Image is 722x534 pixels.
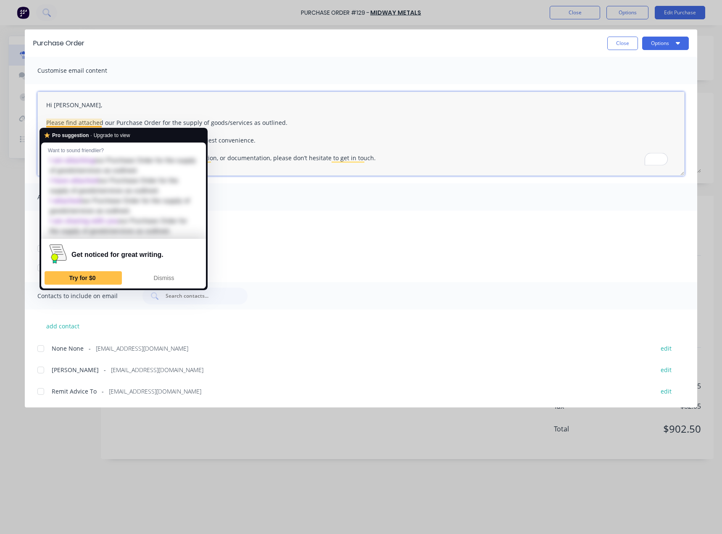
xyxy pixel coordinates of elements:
span: [EMAIL_ADDRESS][DOMAIN_NAME] [111,365,203,374]
span: [EMAIL_ADDRESS][DOMAIN_NAME] [109,387,201,396]
button: edit [656,386,677,397]
button: edit [656,342,677,354]
textarea: To enrich screen reader interactions, please activate Accessibility in Grammarly extension settings [37,92,685,176]
button: add contact [37,320,88,332]
span: Remit Advice To [52,387,97,396]
input: Search contacts... [165,292,235,300]
span: Contacts to include on email [37,290,130,302]
span: Attachments to include [37,191,130,203]
span: None None [52,344,84,353]
span: [PERSON_NAME] [52,365,99,374]
span: [EMAIL_ADDRESS][DOMAIN_NAME] [96,344,188,353]
span: - [89,344,91,353]
button: Options [642,37,689,50]
button: Close [607,37,638,50]
button: edit [656,364,677,375]
span: Customise email content [37,65,130,77]
span: - [102,387,104,396]
button: add attachment [37,221,91,233]
span: - [104,365,106,374]
a: 4SUPMAX2265949.pdf [52,263,646,272]
div: Purchase Order [33,38,84,48]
